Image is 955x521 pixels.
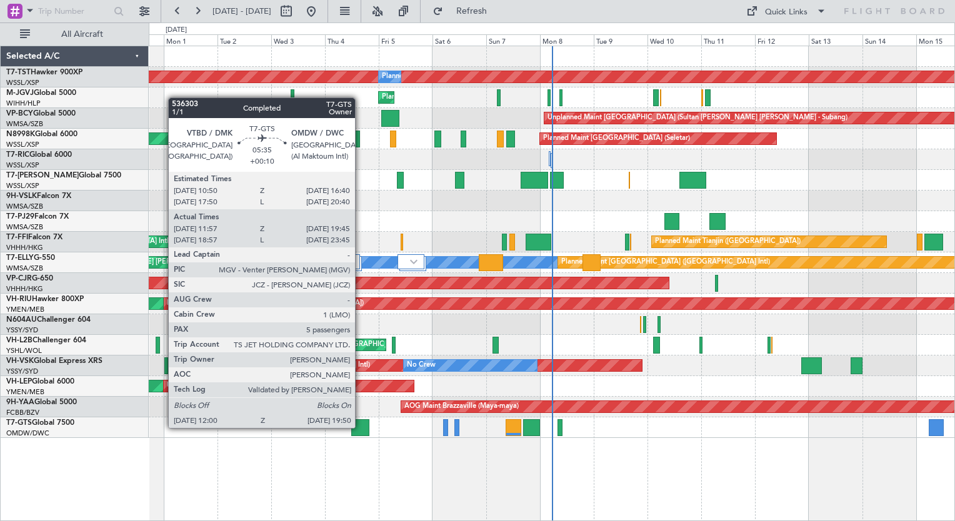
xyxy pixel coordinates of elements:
[6,367,38,376] a: YSSY/SYD
[6,399,77,406] a: 9H-YAAGlobal 5000
[486,34,540,46] div: Sun 7
[6,110,76,117] a: VP-BCYGlobal 5000
[6,243,43,252] a: VHHH/HKG
[540,34,594,46] div: Mon 8
[6,140,39,149] a: WSSL/XSP
[655,232,801,251] div: Planned Maint Tianjin ([GEOGRAPHIC_DATA])
[6,357,102,365] a: VH-VSKGlobal Express XRS
[6,264,43,273] a: WMSA/SZB
[271,34,325,46] div: Wed 3
[346,259,353,264] img: arrow-gray.svg
[6,419,74,427] a: T7-GTSGlobal 7500
[38,2,110,21] input: Trip Number
[6,234,62,241] a: T7-FFIFalcon 7X
[404,397,519,416] div: AOG Maint Brazzaville (Maya-maya)
[6,213,69,221] a: T7-PJ29Falcon 7X
[6,151,29,159] span: T7-RIC
[279,335,485,354] div: Unplanned Maint [GEOGRAPHIC_DATA] ([GEOGRAPHIC_DATA])
[410,259,417,264] img: arrow-gray.svg
[6,419,32,427] span: T7-GTS
[6,316,37,324] span: N604AU
[167,377,322,395] div: Unplanned Maint Wichita (Wichita Mid-continent)
[6,254,55,262] a: T7-ELLYG-550
[543,129,690,148] div: Planned Maint [GEOGRAPHIC_DATA] (Seletar)
[379,34,432,46] div: Fri 5
[6,316,91,324] a: N604AUChallenger 604
[6,192,71,200] a: 9H-VSLKFalcon 7X
[446,7,498,16] span: Refresh
[6,202,43,211] a: WMSA/SZB
[325,34,379,46] div: Thu 4
[765,6,807,19] div: Quick Links
[6,254,34,262] span: T7-ELLY
[809,34,862,46] div: Sat 13
[166,25,187,36] div: [DATE]
[237,171,360,189] div: Planned Maint Dubai (Al Maktoum Intl)
[6,161,39,170] a: WSSL/XSP
[6,337,32,344] span: VH-L2B
[382,67,427,86] div: Planned Maint
[6,305,44,314] a: YMEN/MEB
[167,294,364,313] div: Planned Maint [GEOGRAPHIC_DATA] ([GEOGRAPHIC_DATA])
[6,172,121,179] a: T7-[PERSON_NAME]Global 7500
[6,408,39,417] a: FCBB/BZV
[6,69,31,76] span: T7-TST
[561,253,770,272] div: Planned Maint [GEOGRAPHIC_DATA] ([GEOGRAPHIC_DATA] Intl)
[427,1,502,21] button: Refresh
[6,429,49,438] a: OMDW/DWC
[6,275,32,282] span: VP-CJR
[6,110,33,117] span: VP-BCY
[432,34,486,46] div: Sat 6
[6,357,34,365] span: VH-VSK
[547,109,847,127] div: Unplanned Maint [GEOGRAPHIC_DATA] (Sultan [PERSON_NAME] [PERSON_NAME] - Subang)
[6,69,82,76] a: T7-TSTHawker 900XP
[6,131,77,138] a: N8998KGlobal 6000
[6,181,39,191] a: WSSL/XSP
[14,24,136,44] button: All Aircraft
[6,119,43,129] a: WMSA/SZB
[6,99,41,108] a: WIHH/HLP
[6,151,72,159] a: T7-RICGlobal 6000
[6,295,84,303] a: VH-RIUHawker 800XP
[6,387,44,397] a: YMEN/MEB
[6,346,42,355] a: YSHL/WOL
[6,275,53,282] a: VP-CJRG-650
[407,356,436,375] div: No Crew
[701,34,755,46] div: Thu 11
[6,284,43,294] a: VHHH/HKG
[862,34,916,46] div: Sun 14
[6,89,76,97] a: M-JGVJGlobal 5000
[164,34,217,46] div: Mon 1
[6,378,32,385] span: VH-LEP
[212,6,271,17] span: [DATE] - [DATE]
[382,88,529,107] div: Planned Maint [GEOGRAPHIC_DATA] (Seletar)
[6,172,79,179] span: T7-[PERSON_NAME]
[594,34,647,46] div: Tue 9
[217,34,271,46] div: Tue 2
[216,356,370,375] div: Unplanned Maint Sydney ([PERSON_NAME] Intl)
[6,234,28,241] span: T7-FFI
[6,131,35,138] span: N8998K
[6,378,74,385] a: VH-LEPGlobal 6000
[6,222,43,232] a: WMSA/SZB
[32,30,132,39] span: All Aircraft
[6,337,86,344] a: VH-L2BChallenger 604
[6,192,37,200] span: 9H-VSLK
[755,34,809,46] div: Fri 12
[6,399,34,406] span: 9H-YAA
[6,89,34,97] span: M-JGVJ
[6,325,38,335] a: YSSY/SYD
[6,213,34,221] span: T7-PJ29
[647,34,701,46] div: Wed 10
[6,78,39,87] a: WSSL/XSP
[740,1,832,21] button: Quick Links
[192,232,401,251] div: Planned Maint [GEOGRAPHIC_DATA] ([GEOGRAPHIC_DATA] Intl)
[6,295,32,303] span: VH-RIU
